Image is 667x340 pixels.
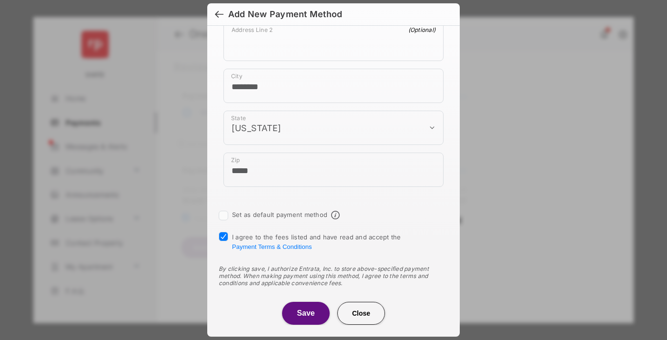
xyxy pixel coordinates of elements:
span: Default payment method info [331,211,340,219]
div: Add New Payment Method [228,9,342,20]
div: payment_method_screening[postal_addresses][locality] [223,69,444,103]
div: payment_method_screening[postal_addresses][administrativeArea] [223,111,444,145]
button: Save [282,302,330,325]
span: I agree to the fees listed and have read and accept the [232,233,401,250]
button: I agree to the fees listed and have read and accept the [232,243,312,250]
div: By clicking save, I authorize Entrata, Inc. to store above-specified payment method. When making ... [219,265,448,287]
div: payment_method_screening[postal_addresses][postalCode] [223,153,444,187]
label: Set as default payment method [232,211,327,218]
button: Close [337,302,385,325]
div: payment_method_screening[postal_addresses][addressLine2] [223,22,444,61]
